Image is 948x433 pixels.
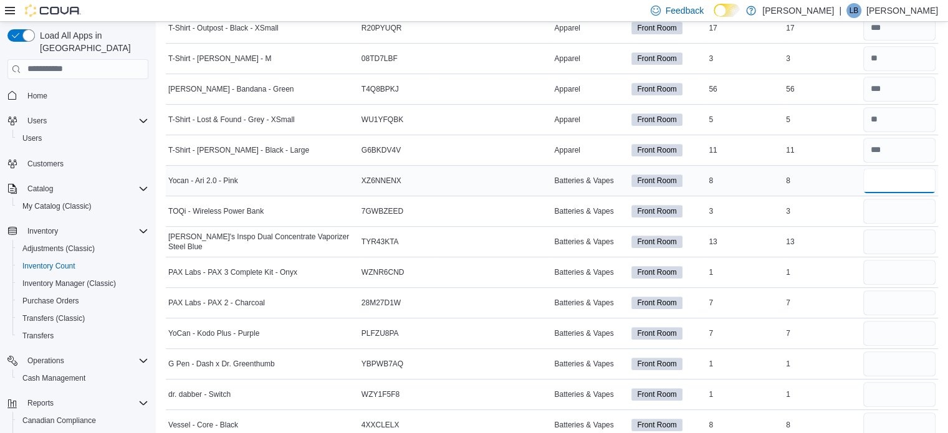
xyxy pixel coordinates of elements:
button: Catalog [2,180,153,197]
span: Front Room [637,297,676,308]
span: Purchase Orders [22,296,79,306]
span: TOQi - Wireless Power Bank [168,206,264,216]
div: 13 [783,234,861,249]
span: My Catalog (Classic) [17,199,148,214]
span: Users [27,116,47,126]
a: My Catalog (Classic) [17,199,97,214]
span: XZ6NNENX [361,176,401,186]
div: 1 [783,265,861,280]
div: 1 [783,356,861,371]
span: T4Q8BPKJ [361,84,399,94]
p: | [839,3,841,18]
span: Front Room [637,206,676,217]
p: [PERSON_NAME] [762,3,834,18]
div: 7 [783,326,861,341]
a: Inventory Count [17,259,80,274]
div: 17 [706,21,783,36]
button: My Catalog (Classic) [12,197,153,215]
span: Batteries & Vapes [554,328,613,338]
span: Load All Apps in [GEOGRAPHIC_DATA] [35,29,148,54]
p: [PERSON_NAME] [866,3,938,18]
div: 13 [706,234,783,249]
span: Apparel [554,84,580,94]
div: 1 [706,265,783,280]
span: dr. dabber - Switch [168,389,231,399]
span: Yocan - Ari 2.0 - Pink [168,176,238,186]
button: Adjustments (Classic) [12,240,153,257]
a: Home [22,88,52,103]
a: Purchase Orders [17,293,84,308]
input: Dark Mode [714,4,740,17]
button: Inventory [22,224,63,239]
span: Home [22,88,148,103]
span: Front Room [631,297,682,309]
span: Operations [27,356,64,366]
a: Customers [22,156,69,171]
span: Front Room [631,174,682,187]
span: Inventory Count [17,259,148,274]
div: 1 [783,387,861,402]
span: Canadian Compliance [17,413,148,428]
span: T-Shirt - [PERSON_NAME] - Black - Large [168,145,309,155]
span: TYR43KTA [361,237,399,247]
span: T-Shirt - [PERSON_NAME] - M [168,54,271,64]
span: [PERSON_NAME]'s Inspo Dual Concentrate Vaporizer Steel Blue [168,232,357,252]
div: Laura Burns [846,3,861,18]
span: Front Room [631,52,682,65]
a: Adjustments (Classic) [17,241,100,256]
span: Cash Management [22,373,85,383]
span: YBPWB7AQ [361,359,403,369]
span: [PERSON_NAME] - Bandana - Green [168,84,294,94]
span: 4XXCLELX [361,420,400,430]
span: Inventory [27,226,58,236]
span: Front Room [637,114,676,125]
span: Canadian Compliance [22,416,96,426]
span: WZNR6CND [361,267,405,277]
span: Cash Management [17,371,148,386]
span: Front Room [637,53,676,64]
div: 5 [706,112,783,127]
span: Users [17,131,148,146]
span: Front Room [631,358,682,370]
span: Feedback [666,4,704,17]
span: Transfers (Classic) [17,311,148,326]
span: Users [22,133,42,143]
span: Vessel - Core - Black [168,420,238,430]
div: 17 [783,21,861,36]
span: Operations [22,353,148,368]
span: R20PYUQR [361,23,402,33]
span: Users [22,113,148,128]
span: PLFZU8PA [361,328,399,338]
button: Inventory Manager (Classic) [12,275,153,292]
span: Front Room [631,113,682,126]
a: Transfers [17,328,59,343]
span: Home [27,91,47,101]
span: WU1YFQBK [361,115,403,125]
span: Adjustments (Classic) [22,244,95,254]
div: 3 [783,51,861,66]
span: LB [850,3,859,18]
span: Apparel [554,23,580,33]
span: Inventory Manager (Classic) [17,276,148,291]
span: G Pen - Dash x Dr. Greenthumb [168,359,275,369]
span: Front Room [631,266,682,278]
button: Operations [22,353,69,368]
span: WZY1F5F8 [361,389,400,399]
div: 11 [706,143,783,158]
span: My Catalog (Classic) [22,201,92,211]
span: Front Room [637,175,676,186]
button: Users [2,112,153,130]
div: 5 [783,112,861,127]
a: Users [17,131,47,146]
div: 1 [706,356,783,371]
div: 56 [706,82,783,97]
span: Front Room [631,205,682,217]
span: Batteries & Vapes [554,237,613,247]
span: Front Room [637,83,676,95]
span: 28M27D1W [361,298,401,308]
button: Users [12,130,153,147]
button: Home [2,87,153,105]
button: Inventory [2,222,153,240]
span: Front Room [637,145,676,156]
span: G6BKDV4V [361,145,401,155]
